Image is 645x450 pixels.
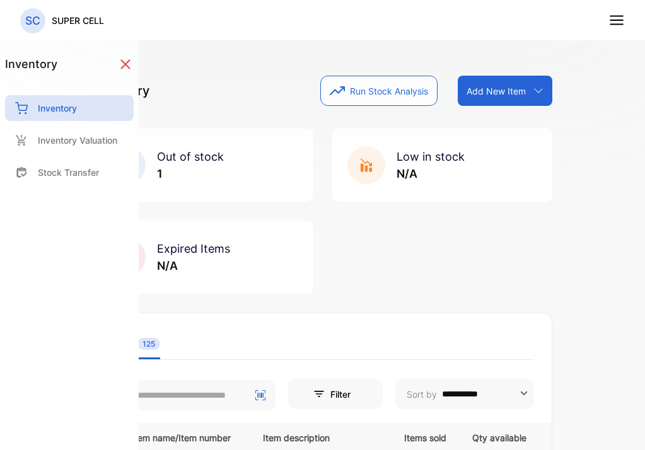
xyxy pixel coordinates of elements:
[5,127,134,153] a: Inventory Valuation
[404,429,446,444] p: Items sold
[397,150,465,163] span: Low in stock
[395,379,534,409] button: Sort by
[5,95,134,121] a: Inventory
[52,14,104,27] p: SUPER CELL
[407,388,437,401] p: Sort by
[157,150,224,163] span: Out of stock
[38,134,117,147] p: Inventory Valuation
[472,429,526,444] p: Qty available
[397,165,465,182] p: N/A
[157,257,230,274] p: N/A
[157,242,230,255] span: Expired Items
[38,166,99,179] p: Stock Transfer
[5,55,57,72] h1: inventory
[263,429,378,444] p: Item description
[157,165,224,182] p: 1
[38,101,77,115] p: Inventory
[467,84,526,98] p: Add New Item
[132,429,247,444] p: Item name/Item number
[320,76,438,106] button: Run Stock Analysis
[124,338,160,350] div: All
[137,338,160,350] span: 125
[25,13,40,29] p: SC
[5,159,134,185] a: Stock Transfer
